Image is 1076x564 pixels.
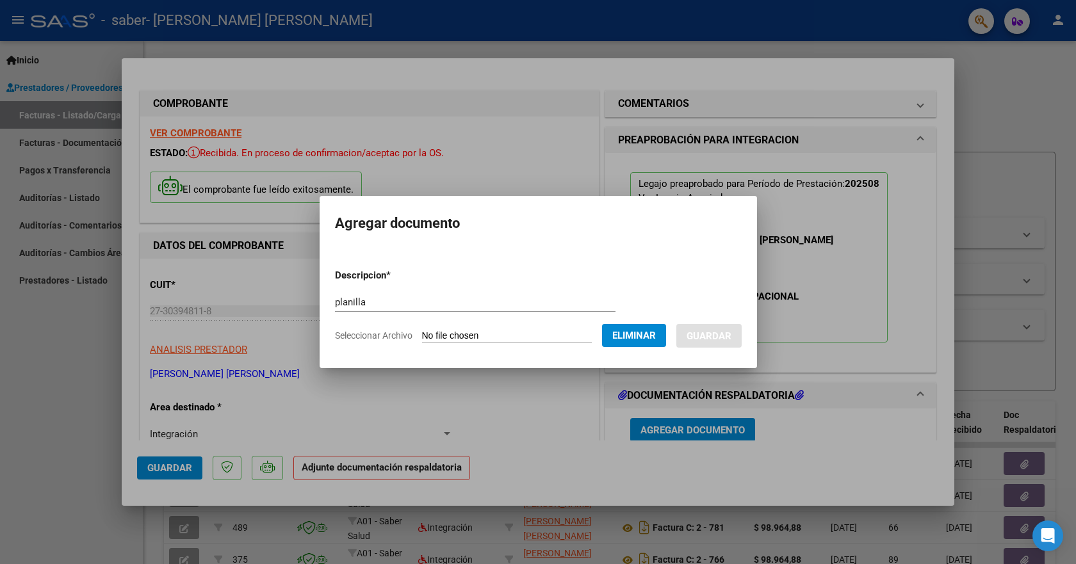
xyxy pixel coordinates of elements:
[612,330,656,341] span: Eliminar
[335,330,412,341] span: Seleccionar Archivo
[602,324,666,347] button: Eliminar
[335,211,742,236] h2: Agregar documento
[676,324,742,348] button: Guardar
[687,330,731,342] span: Guardar
[335,268,457,283] p: Descripcion
[1032,520,1063,551] div: Open Intercom Messenger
